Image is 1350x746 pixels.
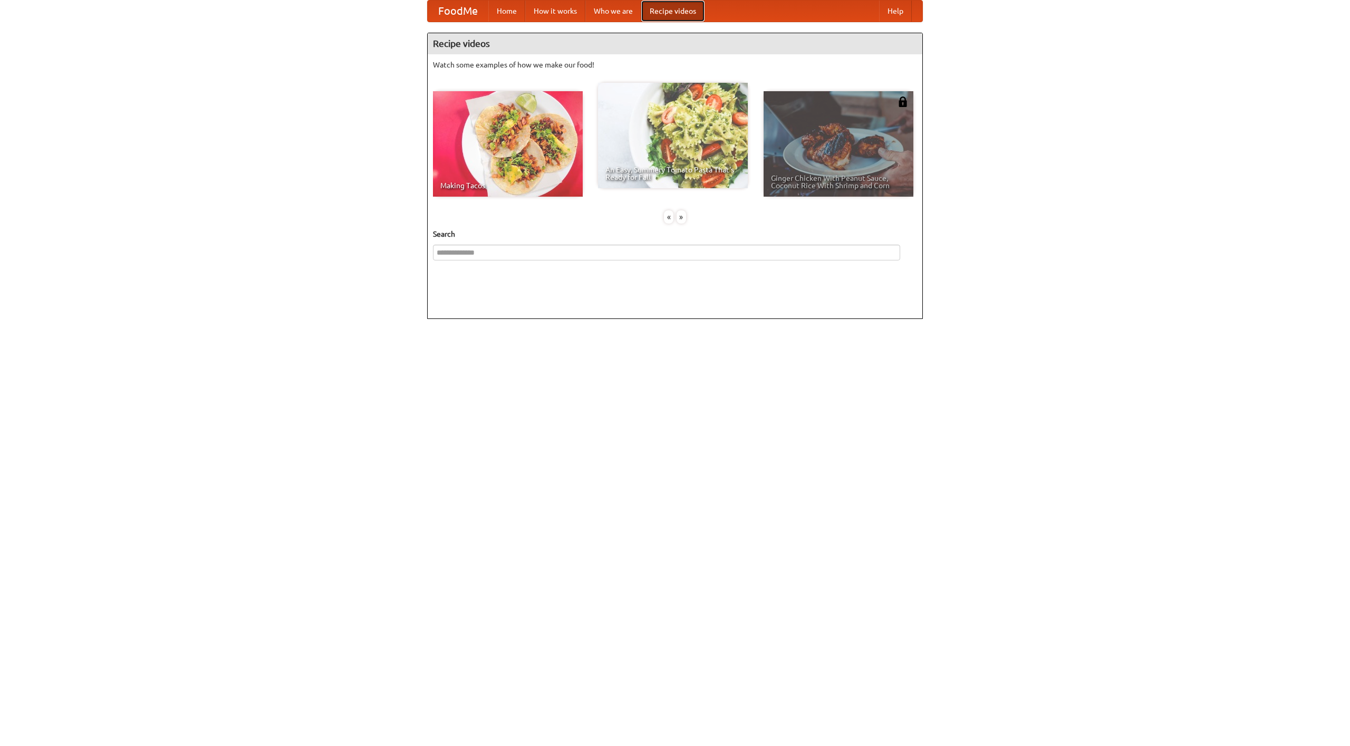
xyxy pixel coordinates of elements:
h5: Search [433,229,917,239]
span: An Easy, Summery Tomato Pasta That's Ready for Fall [605,166,740,181]
a: FoodMe [428,1,488,22]
a: Who we are [585,1,641,22]
p: Watch some examples of how we make our food! [433,60,917,70]
h4: Recipe videos [428,33,922,54]
a: Recipe videos [641,1,705,22]
img: 483408.png [898,96,908,107]
a: How it works [525,1,585,22]
div: » [677,210,686,224]
span: Making Tacos [440,182,575,189]
div: « [664,210,673,224]
a: An Easy, Summery Tomato Pasta That's Ready for Fall [598,83,748,188]
a: Making Tacos [433,91,583,197]
a: Home [488,1,525,22]
a: Help [879,1,912,22]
